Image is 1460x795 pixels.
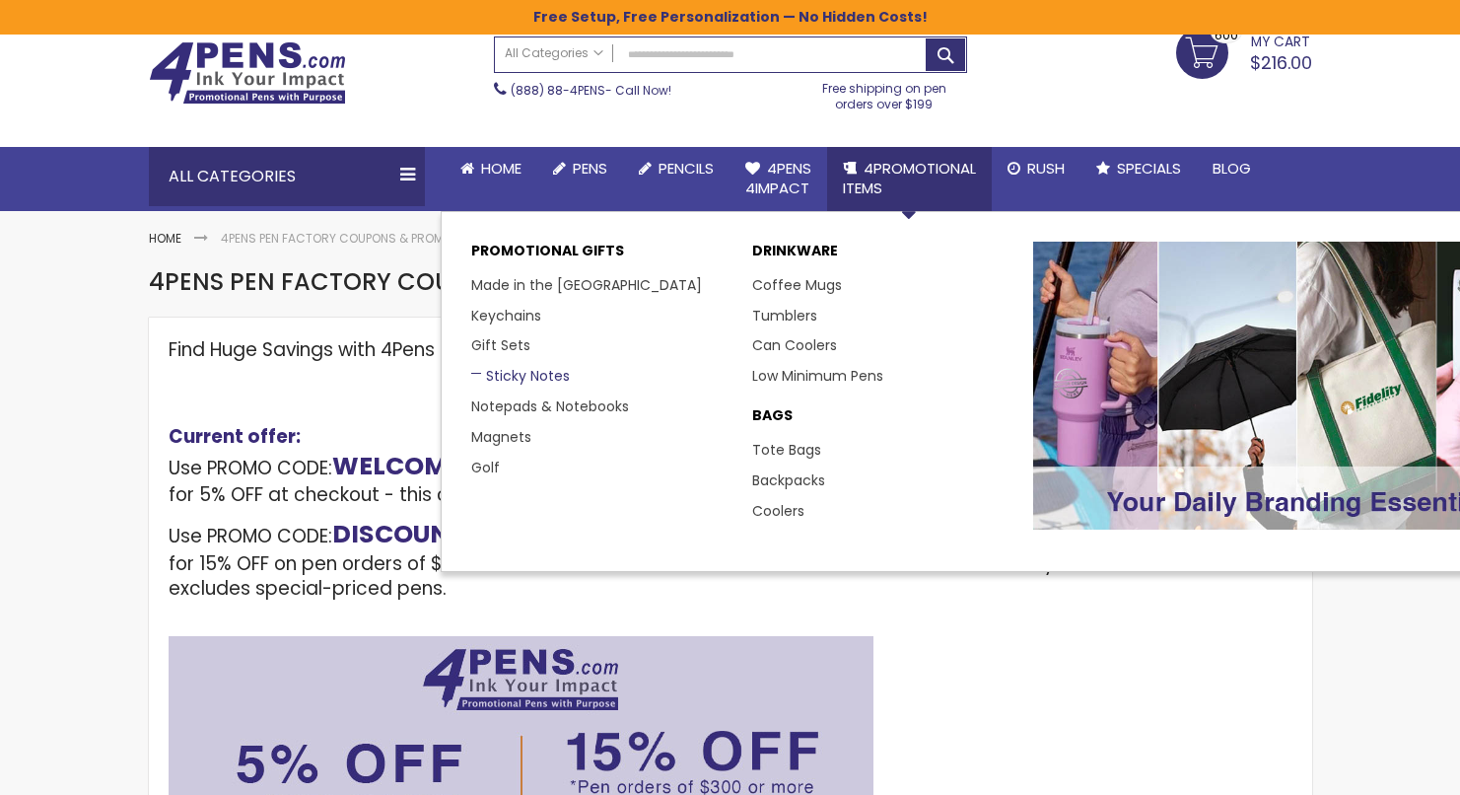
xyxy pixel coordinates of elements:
a: All Categories [495,37,613,70]
strong: Current offer: [169,423,301,450]
a: Blog [1197,147,1267,190]
span: 4PROMOTIONAL ITEMS [843,158,976,198]
span: 4Pens 4impact [745,158,811,198]
a: Made in the [GEOGRAPHIC_DATA] [471,275,702,295]
span: All Categories [505,45,603,61]
strong: 4Pens Pen Factory Coupons & Promotional Deals & Specials [221,230,597,247]
a: Notepads & Notebooks [471,397,629,416]
div: All Categories [149,147,425,206]
a: Golf [471,458,500,477]
a: DRINKWARE [752,242,1013,270]
a: Coffee Mugs [752,275,842,295]
iframe: Google Customer Reviews [1297,742,1460,795]
span: Specials [1117,158,1181,179]
span: $216.00 [1250,50,1312,75]
span: Home [481,158,521,179]
a: Gift Sets [471,335,530,355]
span: Pens [573,158,607,179]
a: Specials [1080,147,1197,190]
a: Tote Bags [752,440,821,460]
a: Home [445,147,537,190]
a: Coolers [752,501,804,521]
a: $216.00 600 [1176,27,1312,76]
span: - Call Now! [511,82,671,99]
p: Promotional Gifts [471,242,732,270]
span: Rush [1027,158,1065,179]
a: 4Pens4impact [730,147,827,211]
a: Backpacks [752,470,825,490]
span: Blog [1213,158,1251,179]
div: Free shipping on pen orders over $199 [801,73,967,112]
span: Pencils [659,158,714,179]
a: Home [149,230,181,247]
a: Sticky Notes [471,366,570,386]
span: Use PROMO CODE: for 15% OFF on pen orders of $300 or more at checkout - this offer cannot be comb... [169,523,1210,601]
span: 600 [1215,26,1238,44]
a: BAGS [752,406,1013,435]
span: Find Huge Savings with 4Pens Promo Discount Codes and Current Specials for 2025 [169,336,930,363]
a: Pencils [623,147,730,190]
a: Can Coolers [752,335,837,355]
a: Keychains [471,306,541,325]
img: 4Pens Custom Pens and Promotional Products [149,41,346,105]
span: 4Pens Pen Factory Coupons & Promotional Deals & Specials [149,265,937,298]
a: Rush [992,147,1080,190]
span: Use PROMO CODE: for 5% OFF at checkout - this offer cannot be combined with any other offers. [169,423,880,508]
a: Low Minimum Pens [752,366,883,386]
strong: WELCOME [332,448,461,483]
strong: DISCOUNT15 [332,516,490,551]
a: Tumblers [752,306,817,325]
a: 4PROMOTIONALITEMS [827,147,992,211]
a: Pens [537,147,623,190]
a: (888) 88-4PENS [511,82,605,99]
a: Magnets [471,427,531,447]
